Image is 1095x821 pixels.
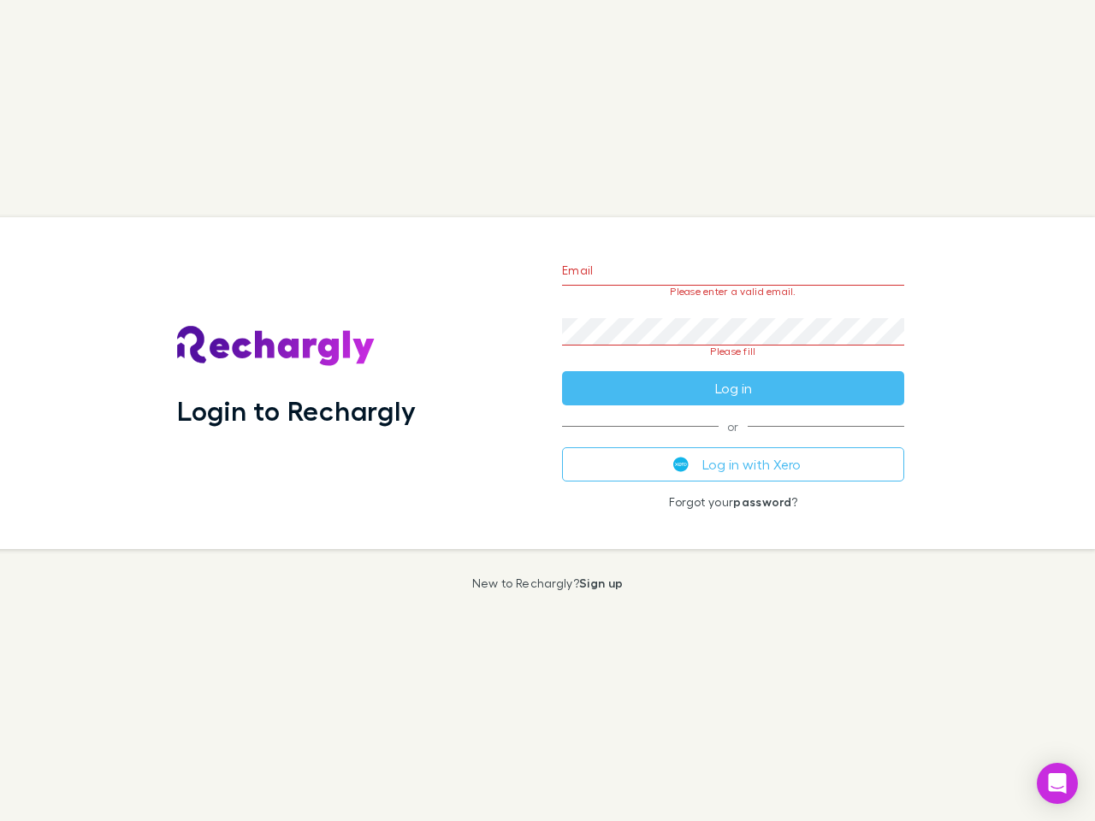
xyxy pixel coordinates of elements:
div: Open Intercom Messenger [1037,763,1078,804]
h1: Login to Rechargly [177,394,416,427]
span: or [562,426,904,427]
p: Please fill [562,346,904,357]
a: password [733,494,791,509]
a: Sign up [579,576,623,590]
button: Log in with Xero [562,447,904,481]
img: Rechargly's Logo [177,326,376,367]
p: Forgot your ? [562,495,904,509]
img: Xero's logo [673,457,689,472]
p: Please enter a valid email. [562,286,904,298]
p: New to Rechargly? [472,576,624,590]
button: Log in [562,371,904,405]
